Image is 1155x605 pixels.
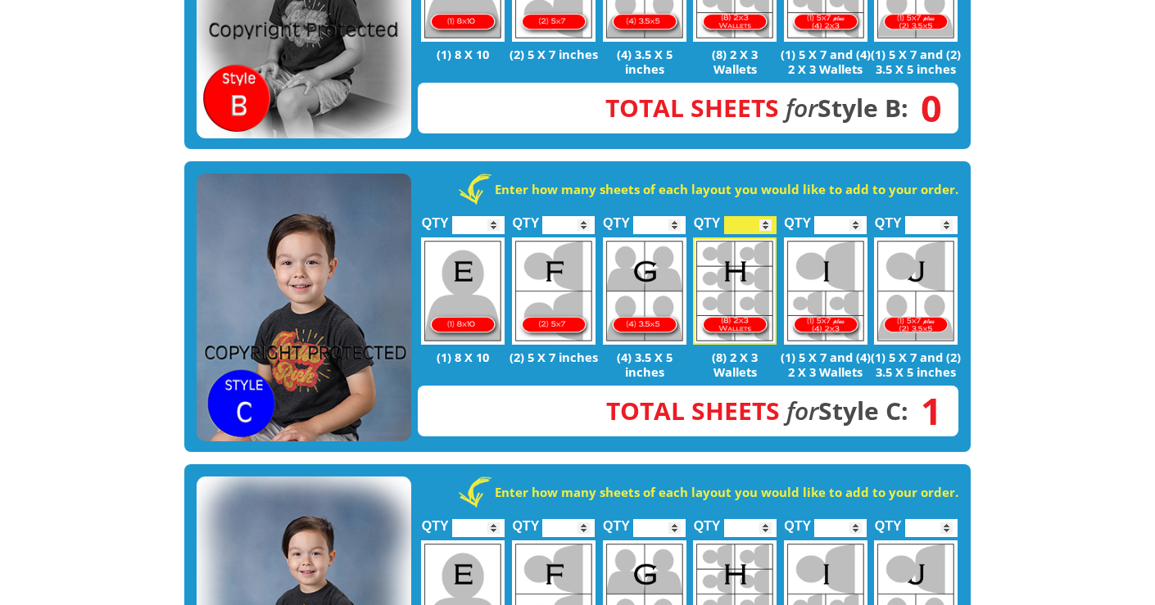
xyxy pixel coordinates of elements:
img: J [874,237,958,345]
em: for [786,394,818,427]
p: (2) 5 X 7 inches [509,350,600,364]
label: QTY [422,501,449,541]
span: Total Sheets [606,394,780,427]
label: QTY [875,198,902,238]
label: QTY [694,198,721,238]
img: H [693,237,777,345]
p: (2) 5 X 7 inches [509,47,600,61]
label: QTY [603,501,630,541]
p: (8) 2 X 3 Wallets [690,350,781,379]
label: QTY [694,501,721,541]
img: G [603,237,686,345]
label: QTY [784,501,811,541]
label: QTY [422,198,449,238]
img: STYLE C [197,174,411,442]
label: QTY [875,501,902,541]
strong: Style B: [605,91,908,124]
label: QTY [512,198,539,238]
span: 0 [908,99,942,117]
p: (1) 8 X 10 [418,350,509,364]
p: (1) 5 X 7 and (4) 2 X 3 Wallets [780,47,871,76]
p: (8) 2 X 3 Wallets [690,47,781,76]
strong: Enter how many sheets of each layout you would like to add to your order. [495,181,958,197]
label: QTY [603,198,630,238]
img: E [421,237,505,345]
p: (1) 5 X 7 and (4) 2 X 3 Wallets [780,350,871,379]
img: F [512,237,596,345]
p: (4) 3.5 X 5 inches [599,350,690,379]
label: QTY [784,198,811,238]
span: 1 [908,402,942,420]
strong: Enter how many sheets of each layout you would like to add to your order. [495,484,958,500]
p: (1) 5 X 7 and (2) 3.5 X 5 inches [871,47,962,76]
label: QTY [512,501,539,541]
strong: Style C: [606,394,908,427]
p: (1) 8 X 10 [418,47,509,61]
span: Total Sheets [605,91,779,124]
em: for [786,91,818,124]
p: (4) 3.5 X 5 inches [599,47,690,76]
p: (1) 5 X 7 and (2) 3.5 X 5 inches [871,350,962,379]
img: I [784,237,867,345]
